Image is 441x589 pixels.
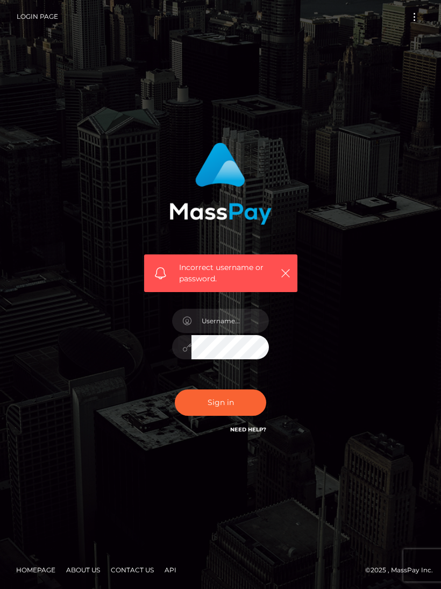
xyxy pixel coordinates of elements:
[62,562,104,578] a: About Us
[12,562,60,578] a: Homepage
[191,309,269,333] input: Username...
[230,426,266,433] a: Need Help?
[106,562,158,578] a: Contact Us
[169,143,272,225] img: MassPay Login
[179,262,275,285] span: Incorrect username or password.
[404,10,424,24] button: Toggle navigation
[175,389,266,416] button: Sign in
[17,5,58,28] a: Login Page
[160,562,181,578] a: API
[8,564,433,576] div: © 2025 , MassPay Inc.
